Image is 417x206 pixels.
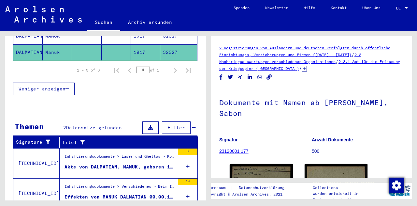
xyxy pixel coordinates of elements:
button: Share on Xing [237,73,244,81]
img: Arolsen_neg.svg [5,6,82,23]
div: Titel [62,137,191,148]
mat-cell: 1917 [131,44,160,60]
button: Last page [182,64,195,77]
span: Datensätze gefunden [66,125,122,131]
img: 001.jpg [230,164,293,203]
b: Signatur [219,137,238,142]
span: Filter [167,125,185,131]
td: [TECHNICAL_ID] [13,148,60,178]
h1: Dokumente mit Namen ab [PERSON_NAME], Sabon [219,87,404,127]
button: Share on Twitter [227,73,234,81]
mat-cell: DALMATIAN [13,44,43,60]
p: Die Arolsen Archives Online-Collections [313,179,387,191]
mat-cell: 32327 [160,44,197,60]
div: Signature [16,137,61,148]
button: Share on LinkedIn [247,73,253,81]
button: Share on WhatsApp [256,73,263,81]
a: Impressum [205,184,231,191]
div: Themen [15,120,44,132]
div: 10 [178,179,197,185]
button: First page [110,64,123,77]
div: Inhaftierungsdokumente > Lager und Ghettos > Konzentrationslager [GEOGRAPHIC_DATA] > Individuelle... [65,153,175,163]
p: 500 [312,148,404,155]
a: 23120001 177 [219,149,249,154]
img: yv_logo.png [387,182,412,199]
span: / [352,52,354,57]
button: Share on Facebook [218,73,224,81]
div: Titel [62,139,185,146]
div: 3 [178,149,197,155]
p: wurden entwickelt in Partnerschaft mit [313,191,387,202]
button: Weniger anzeigen [13,83,75,95]
div: Akte von DALMATIAN, MANUK, geboren im Jahr [DEMOGRAPHIC_DATA] [65,164,175,170]
button: Next page [169,64,182,77]
a: Archiv erkunden [120,14,180,30]
div: 1 – 3 of 3 [77,67,100,73]
div: Effekten von MANUK DALMATIAN 00.00.1917 [65,194,175,200]
div: of 1 [136,67,169,73]
div: Signature [16,139,54,146]
a: Suchen [87,14,120,31]
button: Filter [162,121,191,134]
div: Inhaftierungsdokumente > Verschiedenes > Beim ITS verwahrte Effekten > Effekten aus dem [GEOGRAPH... [65,183,175,193]
p: Copyright © Arolsen Archives, 2021 [205,191,292,197]
a: 2 Registrierungen von Ausländern und deutschen Verfolgten durch öffentliche Einrichtungen, Versic... [219,45,390,57]
button: Copy link [266,73,273,81]
a: Datenschutzerklärung [234,184,292,191]
img: Zustimmung ändern [389,178,404,193]
span: / [299,65,302,71]
span: 2 [63,125,66,131]
mat-cell: Manuk [43,44,72,60]
div: | [205,184,292,191]
b: Anzahl Dokumente [312,137,353,142]
span: / [336,58,338,64]
span: Weniger anzeigen [19,86,65,92]
span: DE [396,6,403,10]
img: 002.jpg [305,164,368,203]
button: Previous page [123,64,136,77]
